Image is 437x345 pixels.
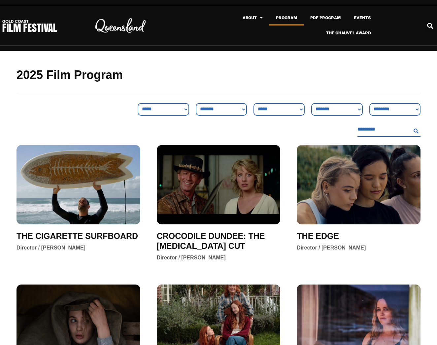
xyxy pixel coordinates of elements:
h2: 2025 Film Program [17,67,420,83]
a: PDF Program [304,10,347,25]
input: Search Filter [357,122,411,137]
div: Director / [PERSON_NAME] [157,254,226,261]
select: Venue Filter [253,103,305,116]
select: Genre Filter [138,103,189,116]
a: CROCODILE DUNDEE: THE [MEDICAL_DATA] CUT [157,231,281,251]
a: About [236,10,269,25]
div: Search [424,20,435,31]
a: THE EDGE [297,231,339,241]
a: The Chauvel Award [319,25,378,41]
select: Sort filter [196,103,247,116]
select: Language [369,103,420,116]
a: THE CIGARETTE SURFBOARD [17,231,138,241]
nav: Menu [199,10,378,41]
a: Events [347,10,378,25]
select: Country Filter [311,103,362,116]
a: Program [269,10,304,25]
div: Director / [PERSON_NAME] [297,244,366,251]
div: Director / [PERSON_NAME] [17,244,85,251]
